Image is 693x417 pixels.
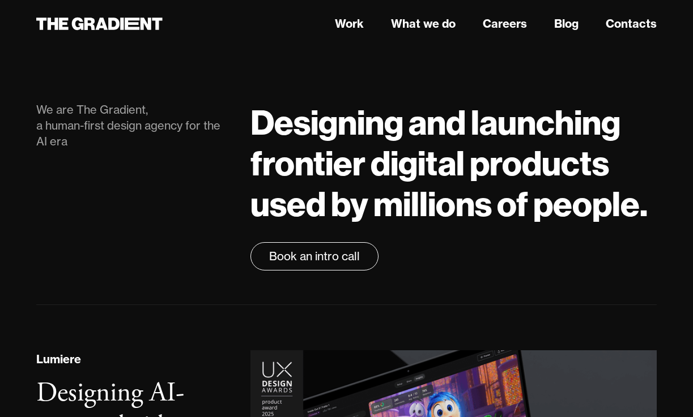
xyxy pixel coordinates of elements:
[250,242,379,270] a: Book an intro call
[391,15,456,32] a: What we do
[250,102,657,224] h1: Designing and launching frontier digital products used by millions of people.
[554,15,579,32] a: Blog
[606,15,657,32] a: Contacts
[335,15,364,32] a: Work
[36,351,81,368] div: Lumiere
[483,15,527,32] a: Careers
[36,102,228,149] div: We are The Gradient, a human-first design agency for the AI era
